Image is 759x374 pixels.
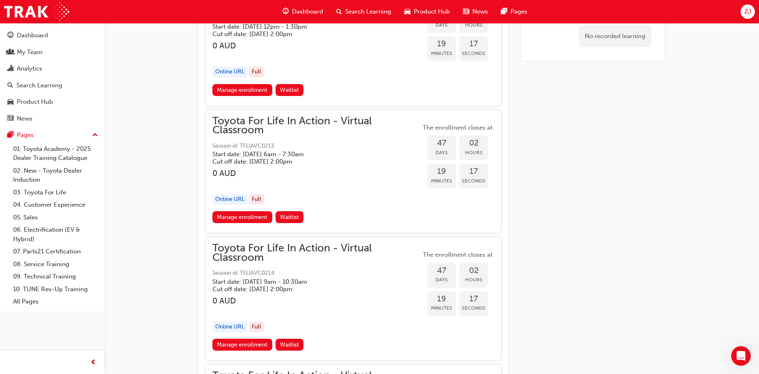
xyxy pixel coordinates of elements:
[212,194,247,205] div: Online URL
[16,81,62,90] div: Search Learning
[3,61,101,76] a: Analytics
[90,358,96,368] span: prev-icon
[427,49,456,58] span: Minutes
[212,322,247,333] div: Online URL
[459,167,488,176] span: 17
[427,275,456,285] span: Days
[3,28,101,43] a: Dashboard
[3,78,101,93] a: Search Learning
[421,250,495,260] span: The enrollment closes at
[10,143,101,164] a: 01. Toyota Academy - 2025 Dealer Training Catalogue
[4,2,69,21] img: Trak
[511,7,527,16] span: Pages
[212,84,272,96] a: Manage enrollment
[7,98,14,106] span: car-icon
[414,7,450,16] span: Product Hub
[427,266,456,276] span: 47
[249,66,264,78] div: Full
[404,7,410,17] span: car-icon
[249,194,264,205] div: Full
[212,151,408,158] h5: Start date: [DATE] 6am - 7:30am
[3,26,101,128] button: DashboardMy TeamAnalyticsSearch LearningProduct HubNews
[459,39,488,49] span: 17
[280,341,299,348] span: Waitlist
[7,49,14,56] span: people-icon
[212,269,421,278] span: Session id: TFLIAVC0214
[212,244,495,354] button: Toyota For Life In Action - Virtual ClassroomSession id: TFLIAVC0214Start date: [DATE] 9am - 10:3...
[17,31,48,40] div: Dashboard
[7,32,14,39] span: guage-icon
[731,346,751,366] iframe: Intercom live chat
[336,7,342,17] span: search-icon
[10,245,101,258] a: 07. Parts21 Certification
[10,295,101,308] a: All Pages
[463,7,469,17] span: news-icon
[7,65,14,73] span: chart-icon
[212,23,408,30] h5: Start date: [DATE] 12pm - 1:30pm
[459,49,488,58] span: Seconds
[427,294,456,304] span: 19
[741,5,755,19] button: ZJ
[398,3,456,20] a: car-iconProduct Hub
[280,87,299,93] span: Waitlist
[427,148,456,157] span: Days
[744,7,751,16] span: ZJ
[212,116,495,227] button: Toyota For Life In Action - Virtual ClassroomSession id: TFLIAVC0213Start date: [DATE] 6am - 7:30...
[212,285,408,293] h5: Cut off date: [DATE] 2:00pm
[292,7,323,16] span: Dashboard
[3,94,101,109] a: Product Hub
[212,66,247,78] div: Online URL
[7,115,14,123] span: news-icon
[10,223,101,245] a: 06. Electrification (EV & Hybrid)
[17,130,34,140] div: Pages
[3,128,101,143] button: Pages
[212,141,421,151] span: Session id: TFLIAVC0213
[276,211,304,223] button: Waitlist
[92,130,98,141] span: up-icon
[17,48,43,57] div: My Team
[212,169,421,178] h3: 0 AUD
[427,39,456,49] span: 19
[459,294,488,304] span: 17
[427,167,456,176] span: 19
[456,3,495,20] a: news-iconNews
[345,7,391,16] span: Search Learning
[459,148,488,157] span: Hours
[17,64,42,73] div: Analytics
[276,3,330,20] a: guage-iconDashboard
[3,45,101,60] a: My Team
[212,30,408,38] h5: Cut off date: [DATE] 2:00pm
[212,296,421,306] h3: 0 AUD
[427,303,456,313] span: Minutes
[212,41,421,50] h3: 0 AUD
[459,21,488,30] span: Hours
[3,111,101,126] a: News
[7,82,13,89] span: search-icon
[459,266,488,276] span: 02
[10,270,101,283] a: 09. Technical Training
[280,214,299,221] span: Waitlist
[495,3,534,20] a: pages-iconPages
[472,7,488,16] span: News
[10,198,101,211] a: 04. Customer Experience
[212,211,272,223] a: Manage enrollment
[10,258,101,271] a: 08. Service Training
[212,158,408,165] h5: Cut off date: [DATE] 2:00pm
[427,139,456,148] span: 47
[10,186,101,199] a: 03. Toyota For Life
[459,303,488,313] span: Seconds
[427,21,456,30] span: Days
[212,278,408,285] h5: Start date: [DATE] 9am - 10:30am
[10,211,101,224] a: 05. Sales
[17,114,32,123] div: News
[7,132,14,139] span: pages-icon
[10,164,101,186] a: 02. New - Toyota Dealer Induction
[10,283,101,296] a: 10. TUNE Rev-Up Training
[276,339,304,351] button: Waitlist
[579,25,652,47] div: No recorded learning
[501,7,507,17] span: pages-icon
[17,97,53,107] div: Product Hub
[212,244,421,262] span: Toyota For Life In Action - Virtual Classroom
